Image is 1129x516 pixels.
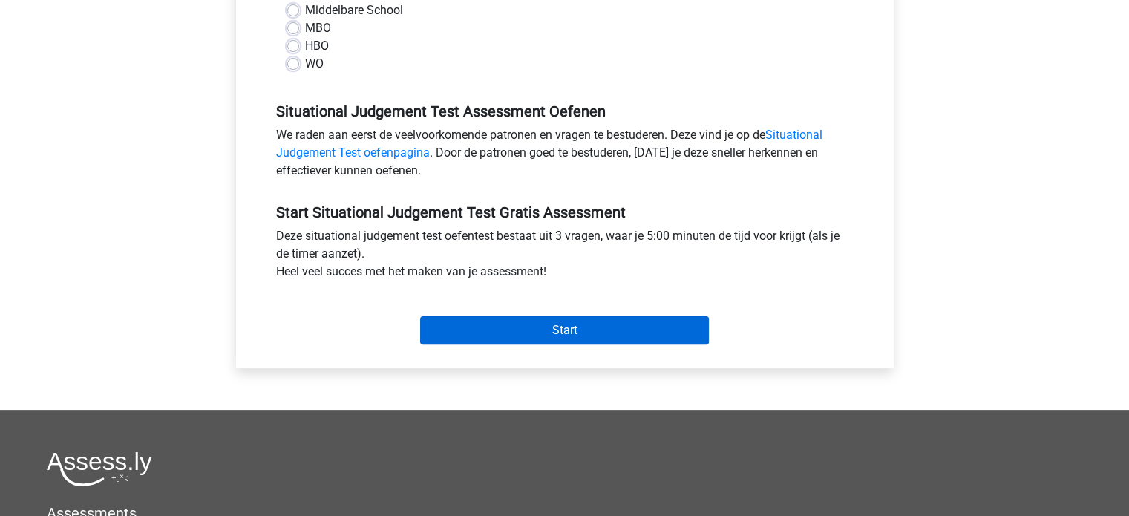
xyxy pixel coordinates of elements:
[276,203,854,221] h5: Start Situational Judgement Test Gratis Assessment
[265,227,865,287] div: Deze situational judgement test oefentest bestaat uit 3 vragen, waar je 5:00 minuten de tijd voor...
[305,37,329,55] label: HBO
[305,55,324,73] label: WO
[305,19,331,37] label: MBO
[420,316,709,344] input: Start
[47,451,152,486] img: Assessly logo
[305,1,403,19] label: Middelbare School
[265,126,865,186] div: We raden aan eerst de veelvoorkomende patronen en vragen te bestuderen. Deze vind je op de . Door...
[276,102,854,120] h5: Situational Judgement Test Assessment Oefenen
